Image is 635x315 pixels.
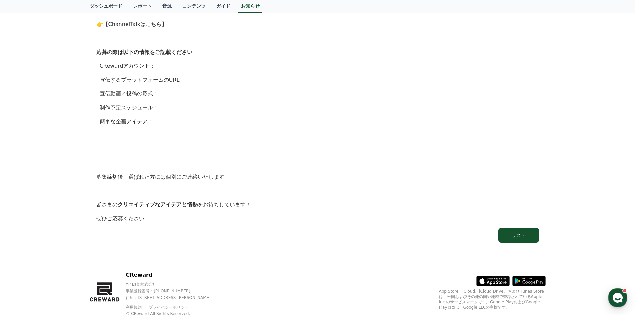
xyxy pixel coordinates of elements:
a: 利用規約 [126,305,147,310]
p: · 宣伝動画／投稿の形式： [96,89,539,98]
p: 住所 : [STREET_ADDRESS][PERSON_NAME] [126,295,222,300]
p: ぜひご応募ください！ [96,214,539,223]
a: 設定 [86,211,128,228]
a: プライバシーポリシー [149,305,189,310]
span: チャット [57,222,73,227]
strong: クリエイティブなアイデアと情熱 [118,201,198,208]
p: 皆さまの をお待ちしています！ [96,200,539,209]
span: 設定 [103,221,111,227]
p: · 宣伝するプラットフォームのURL： [96,76,539,84]
p: · 簡単な企画アイデア： [96,117,539,126]
strong: 応募の際は以下の情報をご記載ください [96,49,192,55]
button: リスト [498,228,539,243]
p: · CRewardアカウント： [96,62,539,70]
strong: ChannelTalkよりご応募ください [96,7,181,14]
p: 👉 [96,20,539,29]
p: 事業登録番号 : [PHONE_NUMBER] [126,288,222,294]
p: CReward [126,271,222,279]
a: 【ChannelTalkはこちら】 [103,21,167,27]
p: YP Lab 株式会社 [126,282,222,287]
a: リスト [96,228,539,243]
p: App Store、iCloud、iCloud Drive、およびiTunes Storeは、米国およびその他の国や地域で登録されているApple Inc.のサービスマークです。Google P... [439,289,546,310]
div: リスト [512,232,526,239]
p: 募集締切後、選ばれた方には個別にご連絡いたします。 [96,173,539,181]
span: ホーム [17,221,29,227]
a: チャット [44,211,86,228]
a: ホーム [2,211,44,228]
p: · 制作予定スケジュール： [96,103,539,112]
